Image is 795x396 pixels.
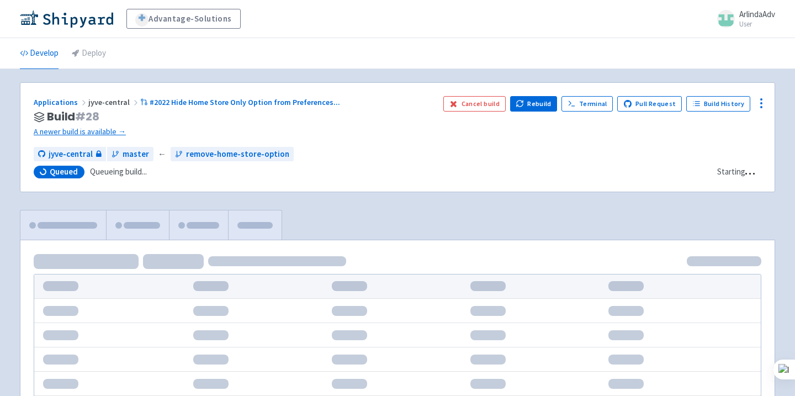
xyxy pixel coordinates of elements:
[90,166,147,178] span: Queueing build...
[34,147,106,162] a: jyve-central
[739,20,775,28] small: User
[171,147,294,162] a: remove-home-store-option
[126,9,241,29] a: Advantage-Solutions
[49,148,93,161] span: jyve-central
[34,125,434,138] a: A newer build is available →
[510,96,558,112] button: Rebuild
[140,97,342,107] a: #2022 Hide Home Store Only Option from Preferences...
[75,109,99,124] span: # 28
[88,97,140,107] span: jyve-central
[617,96,682,112] a: Pull Request
[20,38,59,69] a: Develop
[717,166,745,178] div: Starting
[686,96,750,112] a: Build History
[186,148,289,161] span: remove-home-store-option
[47,110,99,123] span: Build
[561,96,613,112] a: Terminal
[739,9,775,19] span: ArlindaAdv
[50,166,78,177] span: Queued
[20,10,113,28] img: Shipyard logo
[123,148,149,161] span: master
[711,10,775,28] a: ArlindaAdv User
[158,148,166,161] span: ←
[150,97,340,107] span: #2022 Hide Home Store Only Option from Preferences ...
[443,96,506,112] button: Cancel build
[72,38,106,69] a: Deploy
[34,97,88,107] a: Applications
[107,147,153,162] a: master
